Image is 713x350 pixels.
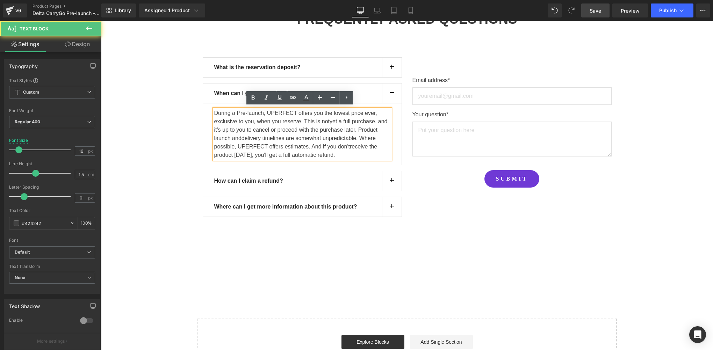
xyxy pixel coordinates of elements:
[113,69,188,75] b: When can I get my product?
[612,3,648,17] a: Preview
[352,3,369,17] a: Desktop
[395,155,427,161] span: Submit
[23,89,39,95] b: Custom
[402,3,419,17] a: Mobile
[9,161,95,166] div: Line Height
[113,157,182,163] b: How can I claim a refund?
[9,78,95,83] div: Text Styles
[621,7,640,14] span: Preview
[14,6,23,15] div: v6
[9,185,95,190] div: Letter Spacing
[564,3,578,17] button: Redo
[240,314,303,328] a: Explore Blocks
[15,275,26,280] b: None
[9,264,95,269] div: Text Transform
[22,219,67,227] input: Color
[33,3,113,9] a: Product Pages
[3,3,27,17] a: v6
[15,249,30,255] i: Default
[696,3,710,17] button: More
[15,119,41,124] b: Regular 400
[20,26,49,31] span: Text Block
[78,217,95,229] div: %
[369,3,386,17] a: Laptop
[144,7,200,14] div: Assigned 1 Product
[383,149,439,167] button: Submit
[9,138,28,143] div: Font Size
[311,89,511,98] p: Your question*
[9,299,40,309] div: Text Shadow
[548,3,562,17] button: Undo
[33,10,100,16] span: Delta CarryGo Pre-launch - [PERSON_NAME]
[311,55,511,64] p: Email address*
[113,43,200,49] b: What is the reservation deposit?
[689,326,706,343] div: Open Intercom Messenger
[88,172,94,177] span: em
[113,123,276,137] span: receive the product [DATE], you'll get a full automatic refund.
[113,97,287,120] span: yet a full purchase, and it's up to you to cancel or proceed with the purchase later. Product lau...
[37,338,65,344] p: More settings
[101,3,136,17] a: New Library
[113,114,275,129] span: delivery timelines are somewhat unpredictable. Where possible, UPERFECT offers estimates. And if ...
[9,59,38,69] div: Typography
[659,8,677,13] span: Publish
[9,208,95,213] div: Text Color
[4,333,100,349] button: More settings
[113,88,289,138] p: During a Pre-launch, UPERFECT offers you the lowest price ever, exclusive to you, when you reserv...
[309,314,372,328] a: Add Single Section
[590,7,601,14] span: Save
[386,3,402,17] a: Tablet
[88,149,94,153] span: px
[9,108,95,113] div: Font Weight
[9,318,73,325] div: Enable
[115,7,131,14] span: Library
[113,183,256,189] b: Where can I get more information about this product?
[52,36,103,52] a: Design
[311,66,511,84] input: youremail@gmail.com
[88,196,94,200] span: px
[651,3,693,17] button: Publish
[9,238,95,243] div: Font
